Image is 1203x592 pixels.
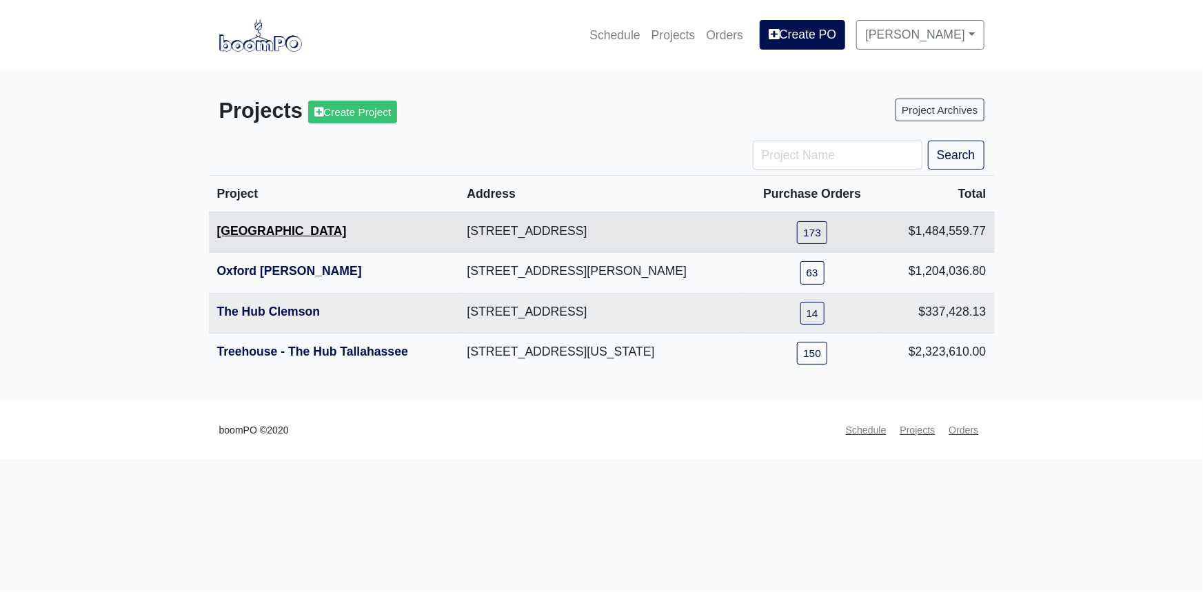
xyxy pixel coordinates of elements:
[459,293,744,333] td: [STREET_ADDRESS]
[217,305,321,318] a: The Hub Clemson
[760,20,845,49] a: Create PO
[459,212,744,253] td: [STREET_ADDRESS]
[896,99,984,121] a: Project Archives
[753,141,922,170] input: Project Name
[700,20,749,50] a: Orders
[217,264,362,278] a: Oxford [PERSON_NAME]
[646,20,701,50] a: Projects
[797,221,827,244] a: 173
[943,417,984,444] a: Orders
[217,224,347,238] a: [GEOGRAPHIC_DATA]
[459,333,744,373] td: [STREET_ADDRESS][US_STATE]
[209,176,459,213] th: Project
[881,176,994,213] th: Total
[800,302,825,325] a: 14
[219,422,289,438] small: boomPO ©2020
[881,293,994,333] td: $337,428.13
[840,417,892,444] a: Schedule
[800,261,825,284] a: 63
[797,342,827,365] a: 150
[881,212,994,253] td: $1,484,559.77
[895,417,941,444] a: Projects
[743,176,881,213] th: Purchase Orders
[308,101,397,123] a: Create Project
[928,141,984,170] button: Search
[459,176,744,213] th: Address
[584,20,645,50] a: Schedule
[219,99,592,124] h3: Projects
[217,345,408,358] a: Treehouse - The Hub Tallahassee
[881,253,994,293] td: $1,204,036.80
[219,19,302,51] img: boomPO
[459,253,744,293] td: [STREET_ADDRESS][PERSON_NAME]
[856,20,984,49] a: [PERSON_NAME]
[881,333,994,373] td: $2,323,610.00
